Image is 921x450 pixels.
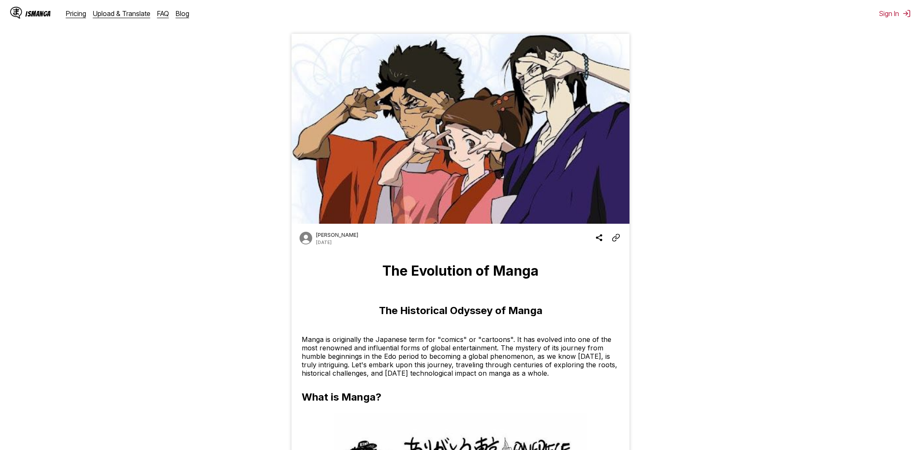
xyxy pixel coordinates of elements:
[612,233,620,243] img: Copy Article Link
[292,34,629,224] img: Cover
[66,9,86,18] a: Pricing
[902,9,911,18] img: Sign out
[176,9,189,18] a: Blog
[10,7,22,19] img: IsManga Logo
[302,391,381,403] strong: What is Manga?
[595,233,603,243] img: Share blog
[93,9,150,18] a: Upload & Translate
[302,335,619,377] p: Manga is originally the Japanese term for "comics" or "cartoons". It has evolved into one of the ...
[879,9,911,18] button: Sign In
[298,230,313,246] img: Author avatar
[316,240,332,245] p: Date published
[157,9,169,18] a: FAQ
[298,263,623,279] h1: The Evolution of Manga
[316,232,358,238] p: Author
[25,10,51,18] div: IsManga
[10,7,66,20] a: IsManga LogoIsManga
[379,304,542,317] strong: The Historical Odyssey of Manga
